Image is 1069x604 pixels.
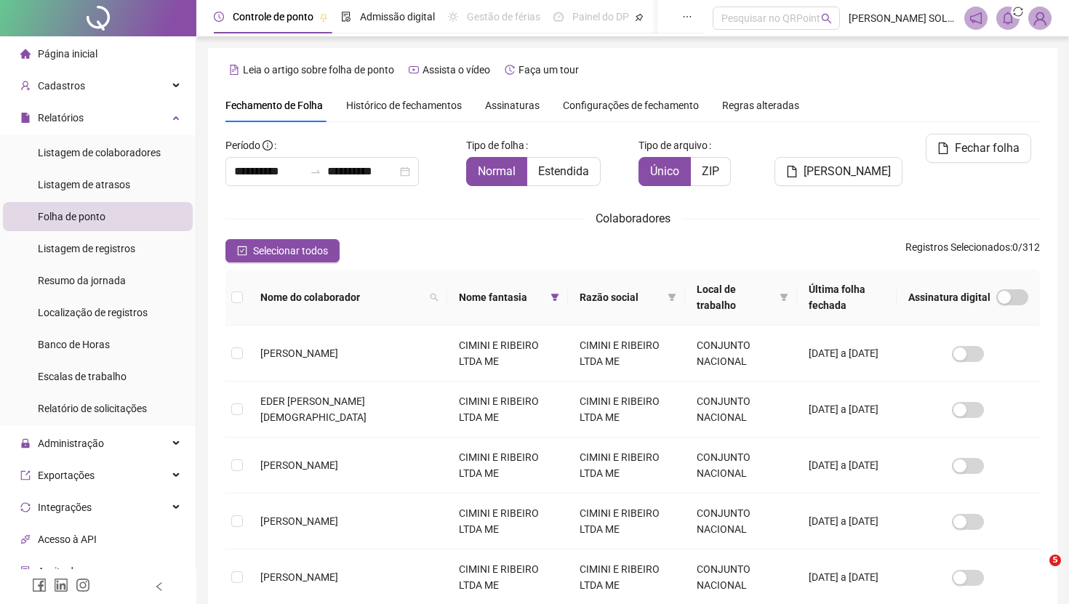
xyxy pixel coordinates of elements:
span: swap-right [310,166,321,177]
span: Assista o vídeo [423,64,490,76]
span: Estendida [538,164,589,178]
td: [DATE] a [DATE] [797,438,897,494]
span: Controle de ponto [233,11,313,23]
td: [DATE] a [DATE] [797,326,897,382]
td: CIMINI E RIBEIRO LTDA ME [447,438,568,494]
img: 67889 [1029,7,1051,29]
span: sync [1009,3,1027,20]
span: Relatório de solicitações [38,403,147,414]
td: [DATE] a [DATE] [797,494,897,549]
td: CONJUNTO NACIONAL [685,438,796,494]
span: sun [448,12,458,22]
span: audit [20,566,31,576]
span: EDER [PERSON_NAME][DEMOGRAPHIC_DATA] [260,395,367,423]
span: search [427,286,441,308]
span: clock-circle [214,12,224,22]
span: Faça um tour [519,64,579,76]
span: file [786,166,798,177]
span: linkedin [54,578,68,592]
span: pushpin [635,13,644,22]
button: Fechar folha [926,134,1031,163]
iframe: Intercom live chat [1020,555,1054,589]
span: Listagem de colaboradores [38,147,161,158]
span: sync [20,502,31,512]
span: book [657,12,667,22]
span: Leia o artigo sobre folha de ponto [243,64,394,76]
span: [PERSON_NAME] [260,515,338,527]
span: Escalas de trabalho [38,371,127,382]
span: Gestão de férias [467,11,540,23]
span: [PERSON_NAME] [260,347,338,359]
span: Único [650,164,679,178]
td: CIMINI E RIBEIRO LTDA ME [568,438,686,494]
span: file [20,113,31,123]
span: file-done [341,12,351,22]
span: [PERSON_NAME] SOLUCOES EM FOLHA [849,10,956,26]
span: Assinaturas [485,100,540,110]
span: Listagem de registros [38,243,135,254]
span: filter [777,278,791,316]
span: Painel do DP [572,11,629,23]
span: Folha de ponto [38,211,105,222]
span: file [937,142,949,154]
span: api [20,534,31,544]
td: CIMINI E RIBEIRO LTDA ME [447,382,568,438]
span: Integrações [38,502,92,513]
span: [PERSON_NAME] [260,459,338,471]
span: Admissão digital [360,11,435,23]
span: search [430,293,439,302]
span: Acesso à API [38,533,97,545]
button: [PERSON_NAME] [774,157,902,186]
span: search [821,13,832,24]
span: Administração [38,438,104,449]
span: Tipo de arquivo [638,137,708,153]
span: Histórico de fechamentos [346,100,462,111]
span: filter [668,293,676,302]
span: dashboard [553,12,564,22]
span: Página inicial [38,48,97,60]
span: pushpin [319,13,328,22]
span: youtube [409,65,419,75]
span: Exportações [38,470,95,481]
td: CONJUNTO NACIONAL [685,382,796,438]
span: Relatórios [38,112,84,124]
span: ellipsis [682,12,692,22]
span: Registros Selecionados [905,241,1010,253]
td: CONJUNTO NACIONAL [685,494,796,549]
span: check-square [237,246,247,256]
span: Colaboradores [596,212,670,225]
span: Fechamento de Folha [225,100,323,111]
span: Banco de Horas [38,339,110,350]
span: filter [550,293,559,302]
span: Cadastros [38,80,85,92]
span: Nome do colaborador [260,289,424,305]
td: [DATE] a [DATE] [797,382,897,438]
span: Listagem de atrasos [38,179,130,190]
span: filter [665,286,679,308]
span: 5 [1049,555,1061,566]
span: file-text [229,65,239,75]
span: : 0 / 312 [905,239,1040,262]
span: Regras alteradas [722,100,799,110]
span: to [310,166,321,177]
span: left [154,581,164,592]
td: CONJUNTO NACIONAL [685,326,796,382]
span: user-add [20,81,31,91]
span: filter [548,286,562,308]
span: Aceite de uso [38,565,97,577]
span: facebook [32,578,47,592]
span: Razão social [580,289,662,305]
span: [PERSON_NAME] [804,163,891,180]
span: Tipo de folha [466,137,524,153]
span: Selecionar todos [253,243,328,259]
span: Período [225,140,260,151]
span: Nome fantasia [459,289,545,305]
span: bell [1001,12,1014,25]
span: Localização de registros [38,307,148,318]
span: Resumo da jornada [38,275,126,286]
span: Assinatura digital [908,289,990,305]
span: instagram [76,578,90,592]
span: Local de trabalho [697,281,773,313]
span: Fechar folha [955,140,1020,157]
td: CIMINI E RIBEIRO LTDA ME [568,494,686,549]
